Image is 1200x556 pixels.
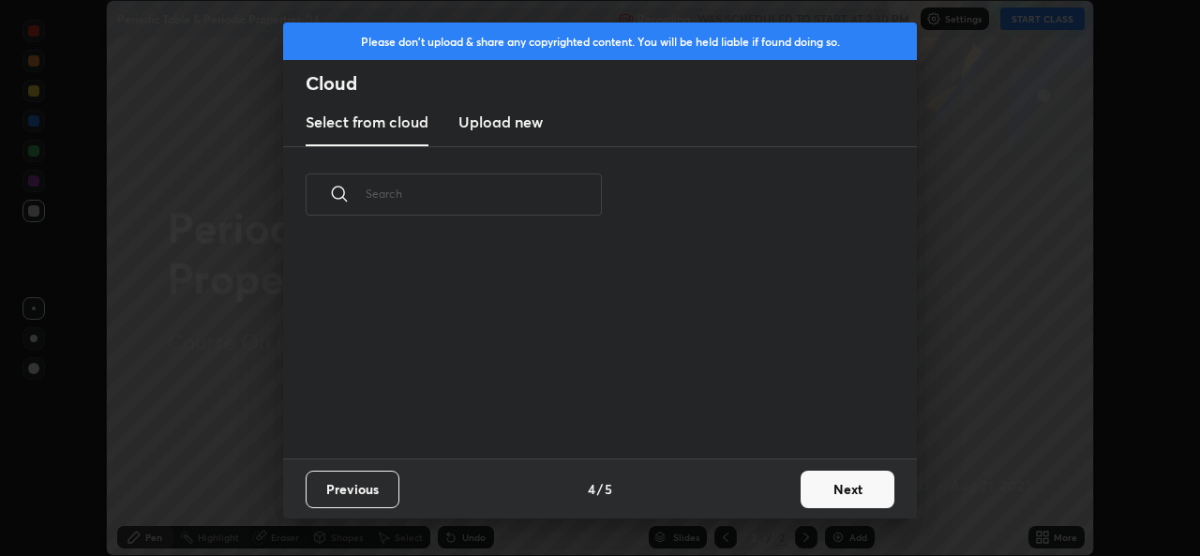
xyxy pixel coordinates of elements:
h4: 4 [588,479,595,499]
button: Next [801,471,894,508]
div: grid [283,237,894,458]
h3: Upload new [458,111,543,133]
div: Please don't upload & share any copyrighted content. You will be held liable if found doing so. [283,23,917,60]
button: Previous [306,471,399,508]
h3: Select from cloud [306,111,428,133]
h4: 5 [605,479,612,499]
h4: / [597,479,603,499]
input: Search [366,154,602,233]
h2: Cloud [306,71,917,96]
